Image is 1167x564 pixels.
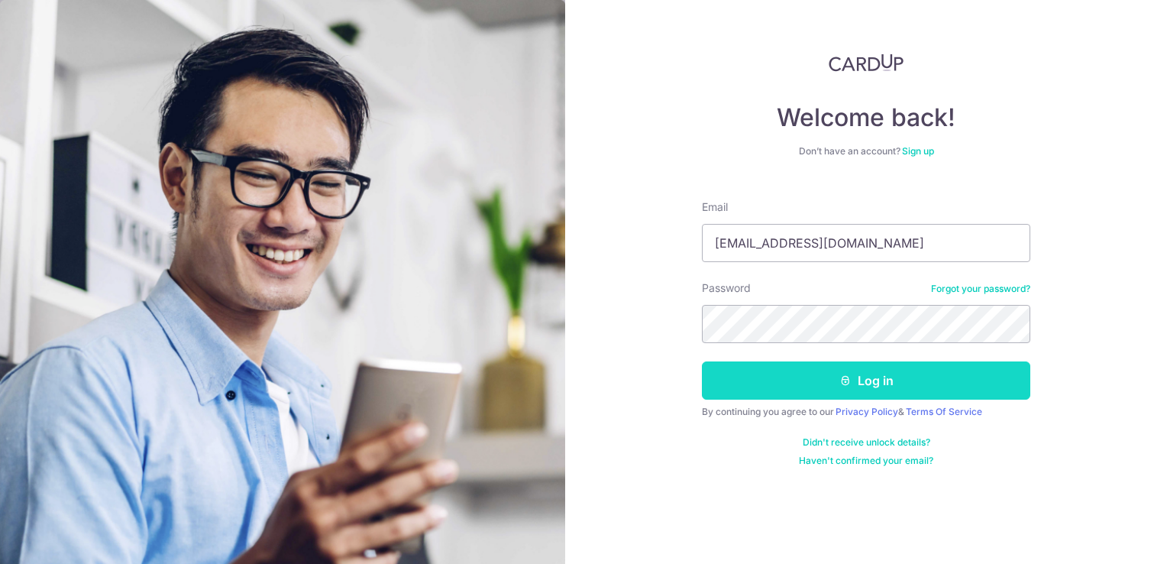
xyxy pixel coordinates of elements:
img: CardUp Logo [829,53,904,72]
a: Terms Of Service [906,406,982,417]
div: Don’t have an account? [702,145,1030,157]
input: Enter your Email [702,224,1030,262]
label: Password [702,280,751,296]
a: Didn't receive unlock details? [803,436,930,449]
button: Log in [702,361,1030,400]
a: Forgot your password? [931,283,1030,295]
div: By continuing you agree to our & [702,406,1030,418]
a: Sign up [902,145,934,157]
h4: Welcome back! [702,102,1030,133]
a: Haven't confirmed your email? [799,455,933,467]
label: Email [702,199,728,215]
a: Privacy Policy [836,406,898,417]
